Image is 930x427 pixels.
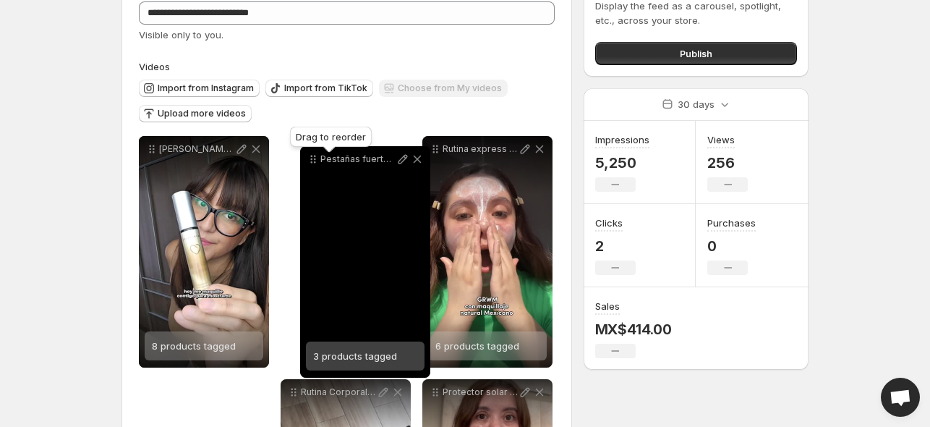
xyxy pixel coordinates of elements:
[320,153,396,165] p: Pestañas fuertes y largas
[707,237,756,255] p: 0
[300,146,430,378] div: Pestañas fuertes y largas3 products tagged
[595,42,797,65] button: Publish
[595,216,623,230] h3: Clicks
[139,61,170,72] span: Videos
[707,132,735,147] h3: Views
[139,29,223,41] span: Visible only to you.
[435,340,519,352] span: 6 products tagged
[158,108,246,119] span: Upload more videos
[313,350,397,362] span: 3 products tagged
[595,154,649,172] p: 5,250
[159,143,234,155] p: [PERSON_NAME] de Nopalmilta mi marca de cosmtica natural mexicana y hoy vengo a arreglarme contig...
[680,46,712,61] span: Publish
[443,143,518,155] p: Rutina express con los favoritos de Nopalmilta Un look natural y luminoso en minutos Protector so...
[284,83,367,94] span: Import from TikTok
[152,340,236,352] span: 8 products tagged
[595,237,636,255] p: 2
[139,105,252,122] button: Upload more videos
[139,136,269,368] div: [PERSON_NAME] de Nopalmilta mi marca de cosmtica natural mexicana y hoy vengo a arreglarme contig...
[595,299,620,313] h3: Sales
[595,321,672,338] p: MX$414.00
[707,216,756,230] h3: Purchases
[595,132,649,147] h3: Impressions
[443,386,518,398] p: Protector solar natural
[265,80,373,97] button: Import from TikTok
[139,80,260,97] button: Import from Instagram
[422,136,553,368] div: Rutina express con los favoritos de Nopalmilta Un look natural y luminoso en minutos Protector so...
[881,378,920,417] a: Open chat
[678,97,714,111] p: 30 days
[158,83,254,94] span: Import from Instagram
[301,386,376,398] p: Rutina Corporal con Nopalmilta
[707,154,748,172] p: 256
